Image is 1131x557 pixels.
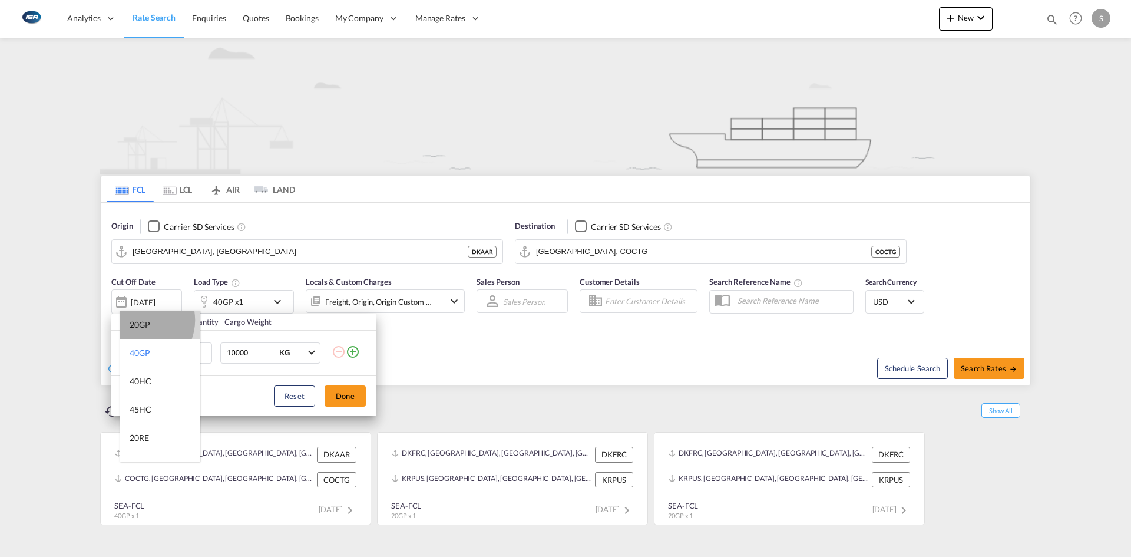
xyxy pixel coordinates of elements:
div: 45HC [130,404,151,416]
div: 20GP [130,319,150,331]
div: 40HC [130,375,151,387]
div: 20RE [130,432,149,444]
div: 40GP [130,347,150,359]
div: 40RE [130,460,149,472]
